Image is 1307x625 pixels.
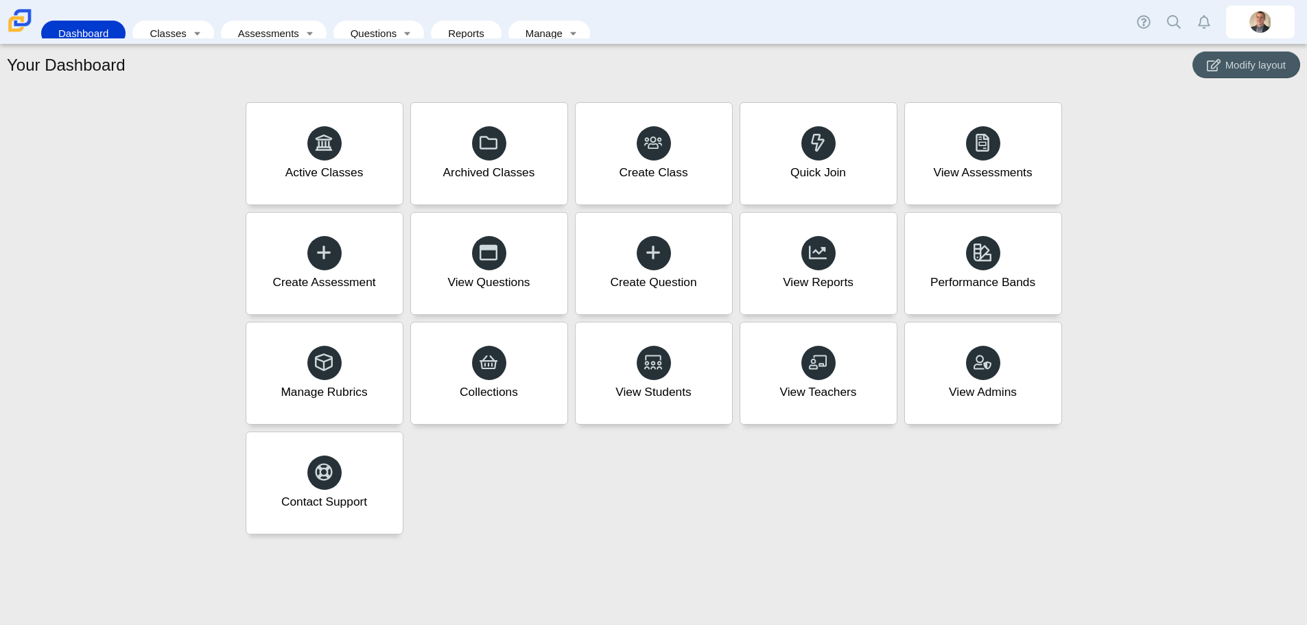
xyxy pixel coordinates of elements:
a: Archived Classes [410,102,568,205]
div: View Admins [949,384,1017,401]
div: View Reports [783,274,853,291]
img: Carmen School of Science & Technology [5,6,34,35]
a: Reports [438,21,495,46]
a: Create Question [575,212,733,315]
a: View Assessments [904,102,1062,205]
div: Performance Bands [930,274,1035,291]
div: Contact Support [281,493,367,510]
div: View Questions [447,274,530,291]
button: Modify layout [1192,51,1300,78]
div: Manage Rubrics [281,384,367,401]
div: View Students [615,384,691,401]
a: View Questions [410,212,568,315]
a: Dashboard [48,21,119,46]
a: Classes [139,21,187,46]
a: View Students [575,322,733,425]
a: Toggle expanded [301,21,320,46]
a: View Reports [740,212,897,315]
div: Collections [460,384,518,401]
a: Assessments [228,21,301,46]
a: Create Class [575,102,733,205]
div: Create Question [610,274,696,291]
a: Manage Rubrics [246,322,403,425]
a: Carmen School of Science & Technology [5,25,34,37]
a: Performance Bands [904,212,1062,315]
div: View Teachers [779,384,856,401]
a: View Admins [904,322,1062,425]
a: Create Assessment [246,212,403,315]
span: Modify layout [1225,59,1286,71]
div: View Assessments [933,164,1032,181]
a: Alerts [1189,7,1219,37]
a: Questions [340,21,398,46]
a: matt.snyder.lDbRVQ [1226,5,1295,38]
a: Toggle expanded [564,21,583,46]
a: Quick Join [740,102,897,205]
a: Collections [410,322,568,425]
a: View Teachers [740,322,897,425]
div: Archived Classes [443,164,535,181]
div: Active Classes [285,164,364,181]
img: matt.snyder.lDbRVQ [1249,11,1271,33]
div: Create Class [619,164,687,181]
a: Contact Support [246,432,403,534]
div: Quick Join [790,164,846,181]
a: Active Classes [246,102,403,205]
h1: Your Dashboard [7,54,126,77]
a: Toggle expanded [188,21,207,46]
div: Create Assessment [272,274,375,291]
a: Toggle expanded [398,21,417,46]
a: Manage [515,21,564,46]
